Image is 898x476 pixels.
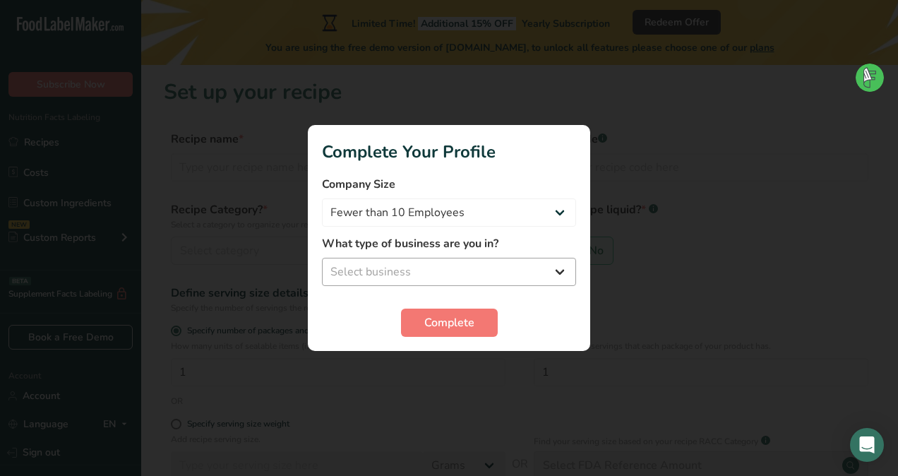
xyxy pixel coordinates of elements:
label: Company Size [322,176,576,193]
h1: Complete Your Profile [322,139,576,165]
span: Complete [424,314,474,331]
div: Open Intercom Messenger [850,428,884,462]
label: What type of business are you in? [322,235,576,252]
button: Complete [401,309,498,337]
